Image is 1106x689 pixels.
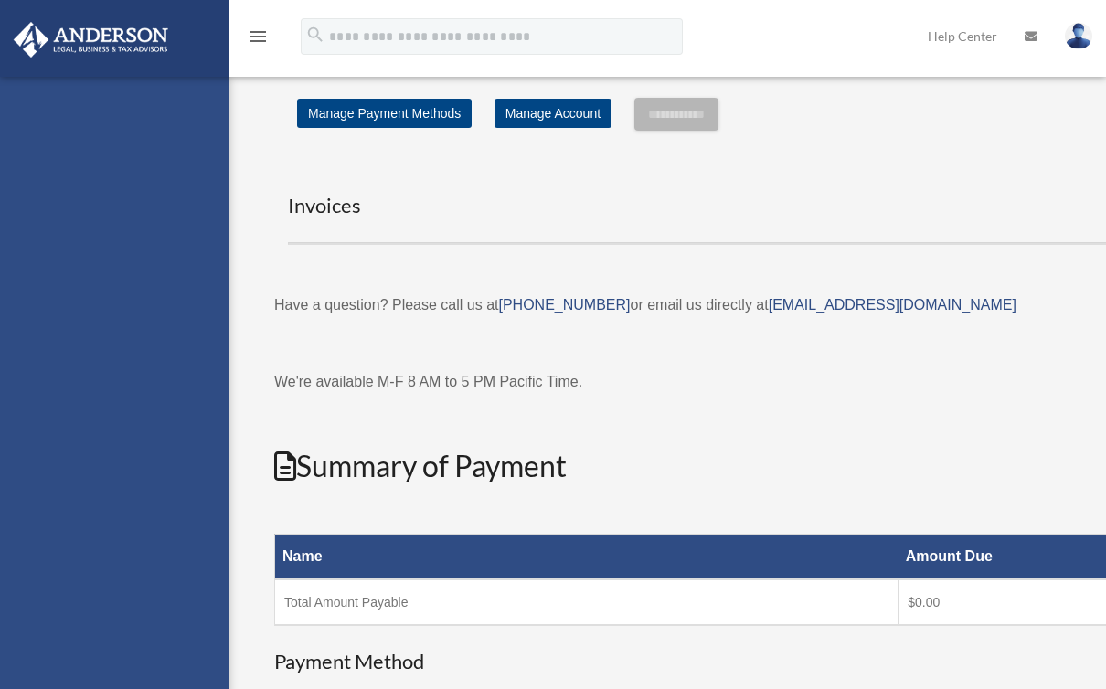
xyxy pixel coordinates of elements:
[305,25,325,45] i: search
[297,99,472,128] a: Manage Payment Methods
[275,535,899,580] th: Name
[495,99,611,128] a: Manage Account
[275,579,899,625] td: Total Amount Payable
[498,297,630,313] a: [PHONE_NUMBER]
[769,297,1016,313] a: [EMAIL_ADDRESS][DOMAIN_NAME]
[247,26,269,48] i: menu
[8,22,174,58] img: Anderson Advisors Platinum Portal
[1065,23,1092,49] img: User Pic
[247,32,269,48] a: menu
